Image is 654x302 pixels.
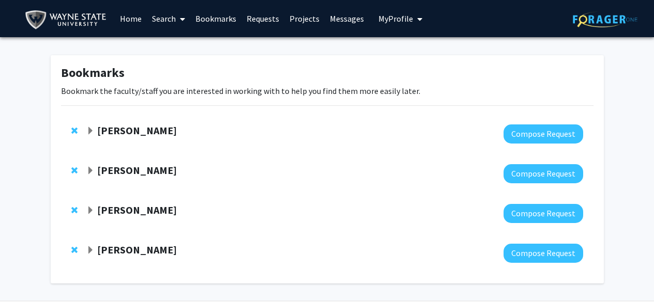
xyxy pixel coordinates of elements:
[147,1,190,37] a: Search
[115,1,147,37] a: Home
[504,244,583,263] button: Compose Request to Kang Chen
[190,1,241,37] a: Bookmarks
[86,127,95,135] span: Expand Wei-Ling Tsou Bookmark
[97,203,177,216] strong: [PERSON_NAME]
[504,164,583,183] button: Compose Request to Samuele Zilioli
[25,8,111,31] img: Wayne State University Logo
[86,246,95,255] span: Expand Kang Chen Bookmark
[71,166,78,174] span: Remove Samuele Zilioli from bookmarks
[86,167,95,175] span: Expand Samuele Zilioli Bookmark
[504,204,583,223] button: Compose Request to Jaymelee Kim
[86,206,95,215] span: Expand Jaymelee Kim Bookmark
[97,164,177,177] strong: [PERSON_NAME]
[573,11,637,27] img: ForagerOne Logo
[8,256,44,294] iframe: Chat
[71,246,78,254] span: Remove Kang Chen from bookmarks
[241,1,284,37] a: Requests
[61,66,594,81] h1: Bookmarks
[504,124,583,144] button: Compose Request to Wei-Ling Tsou
[284,1,325,37] a: Projects
[97,124,177,137] strong: [PERSON_NAME]
[71,126,78,135] span: Remove Wei-Ling Tsou from bookmarks
[61,85,594,97] p: Bookmark the faculty/staff you are interested in working with to help you find them more easily l...
[378,13,413,24] span: My Profile
[325,1,369,37] a: Messages
[71,206,78,214] span: Remove Jaymelee Kim from bookmarks
[97,243,177,256] strong: [PERSON_NAME]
